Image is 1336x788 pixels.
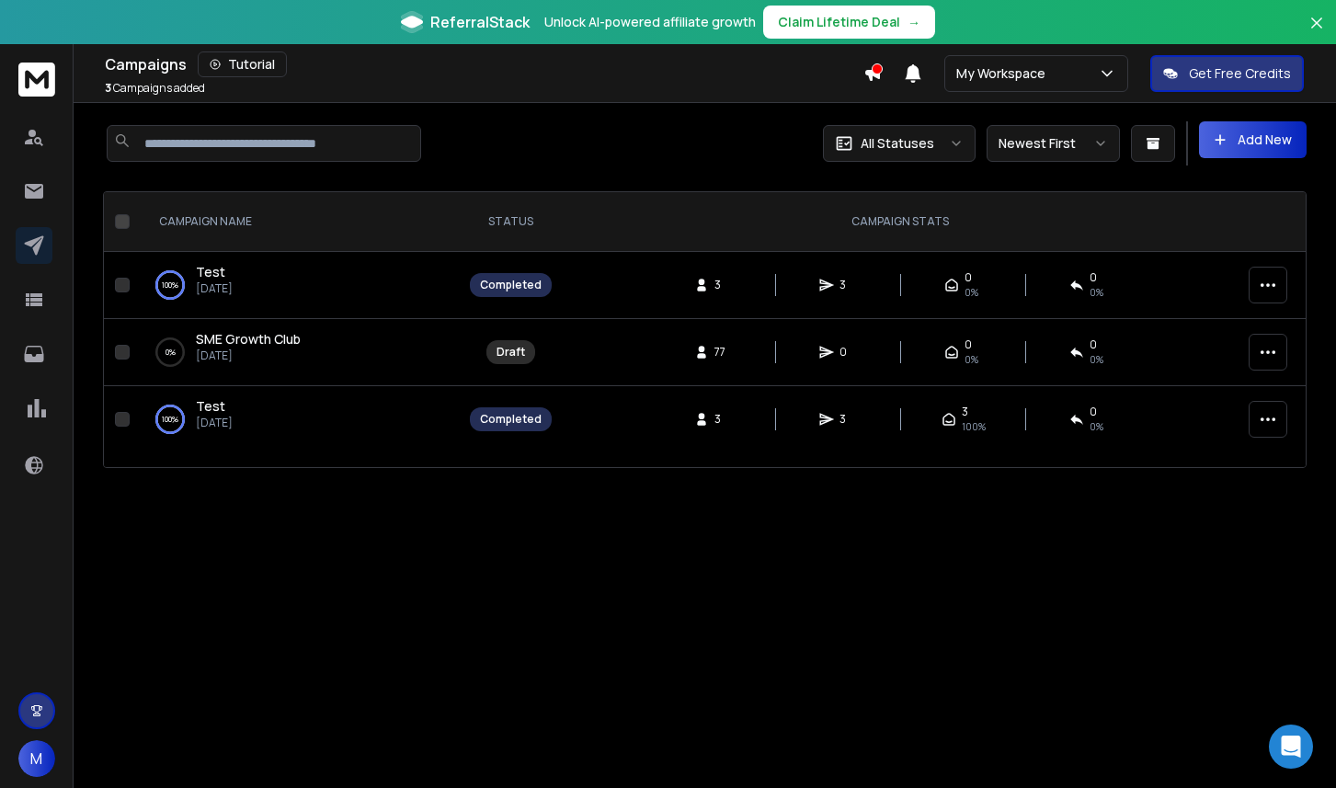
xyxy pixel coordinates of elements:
[480,412,542,427] div: Completed
[497,345,525,360] div: Draft
[1305,11,1329,55] button: Close banner
[18,740,55,777] button: M
[908,13,920,31] span: →
[196,263,225,281] a: Test
[714,412,733,427] span: 3
[1090,352,1103,367] span: 0%
[105,80,111,96] span: 3
[1090,405,1097,419] span: 0
[137,252,459,319] td: 100%Test[DATE]
[162,276,178,294] p: 100 %
[198,51,287,77] button: Tutorial
[137,192,459,252] th: CAMPAIGN NAME
[839,345,858,360] span: 0
[839,278,858,292] span: 3
[196,330,301,348] span: SME Growth Club
[196,416,233,430] p: [DATE]
[162,410,178,428] p: 100 %
[763,6,935,39] button: Claim Lifetime Deal→
[714,345,733,360] span: 77
[196,348,301,363] p: [DATE]
[1150,55,1304,92] button: Get Free Credits
[1199,121,1307,158] button: Add New
[965,285,978,300] span: 0%
[480,278,542,292] div: Completed
[430,11,530,33] span: ReferralStack
[861,134,934,153] p: All Statuses
[987,125,1120,162] button: Newest First
[105,81,205,96] p: Campaigns added
[1269,725,1313,769] div: Open Intercom Messenger
[137,386,459,453] td: 100%Test[DATE]
[1090,270,1097,285] span: 0
[459,192,563,252] th: STATUS
[965,337,972,352] span: 0
[1189,64,1291,83] p: Get Free Credits
[196,263,225,280] span: Test
[956,64,1053,83] p: My Workspace
[1090,285,1103,300] span: 0 %
[137,319,459,386] td: 0%SME Growth Club[DATE]
[714,278,733,292] span: 3
[839,412,858,427] span: 3
[196,330,301,348] a: SME Growth Club
[965,270,972,285] span: 0
[196,397,225,416] a: Test
[962,405,968,419] span: 3
[1090,419,1103,434] span: 0 %
[105,51,863,77] div: Campaigns
[196,281,233,296] p: [DATE]
[962,419,986,434] span: 100 %
[1090,337,1097,352] span: 0
[166,343,176,361] p: 0 %
[965,352,978,367] span: 0%
[544,13,756,31] p: Unlock AI-powered affiliate growth
[563,192,1238,252] th: CAMPAIGN STATS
